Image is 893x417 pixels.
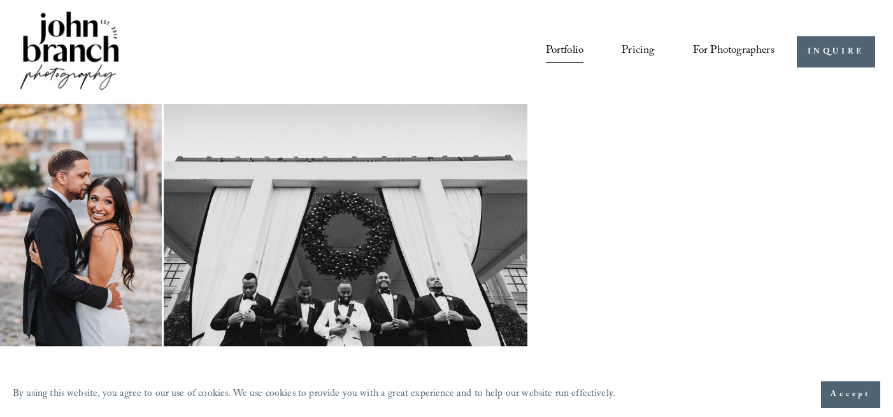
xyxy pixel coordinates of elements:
p: By using this website, you agree to our use of cookies. We use cookies to provide you with a grea... [13,385,615,405]
span: Accept [831,388,871,401]
img: John Branch IV Photography [18,9,121,95]
img: Group of men in tuxedos standing under a large wreath on a building's entrance. [164,104,527,346]
a: Pricing [622,40,654,64]
span: For Photographers [693,41,775,62]
a: folder dropdown [693,40,775,64]
a: Portfolio [546,40,584,64]
a: INQUIRE [797,36,875,67]
button: Accept [821,381,880,408]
